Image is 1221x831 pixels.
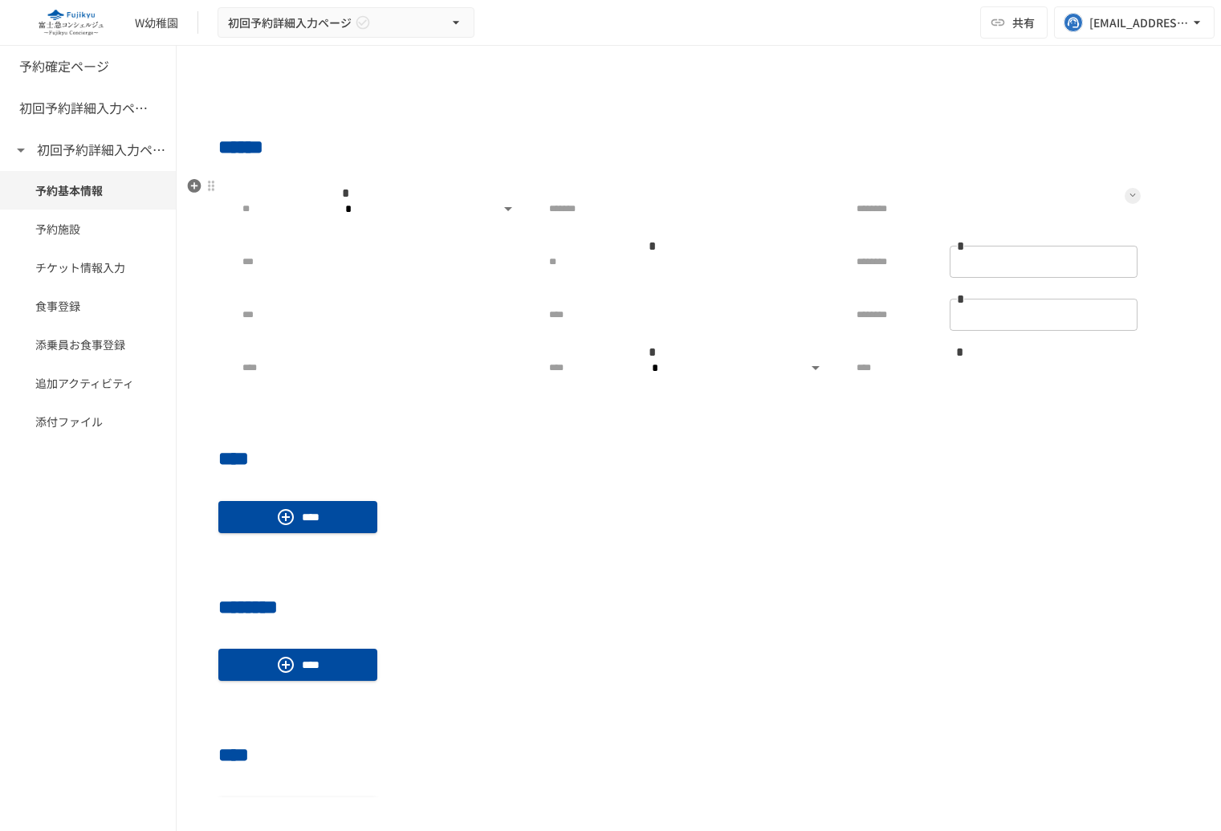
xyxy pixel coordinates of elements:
[19,98,148,119] h6: 初回予約詳細入力ページ
[35,336,140,353] span: 添乗員お食事登録
[1012,14,1035,31] span: 共有
[19,56,109,77] h6: 予約確定ページ
[35,374,140,392] span: 追加アクティビティ
[1054,6,1215,39] button: [EMAIL_ADDRESS][DOMAIN_NAME]
[228,13,352,33] span: 初回予約詳細入力ページ
[37,140,165,161] h6: 初回予約詳細入力ページ
[218,7,474,39] button: 初回予約詳細入力ページ
[35,220,140,238] span: 予約施設
[35,259,140,276] span: チケット情報入力
[35,181,140,199] span: 予約基本情報
[980,6,1048,39] button: 共有
[1089,13,1189,33] div: [EMAIL_ADDRESS][DOMAIN_NAME]
[135,14,178,31] div: W幼稚園
[35,413,140,430] span: 添付ファイル
[19,10,122,35] img: eQeGXtYPV2fEKIA3pizDiVdzO5gJTl2ahLbsPaD2E4R
[35,297,140,315] span: 食事登録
